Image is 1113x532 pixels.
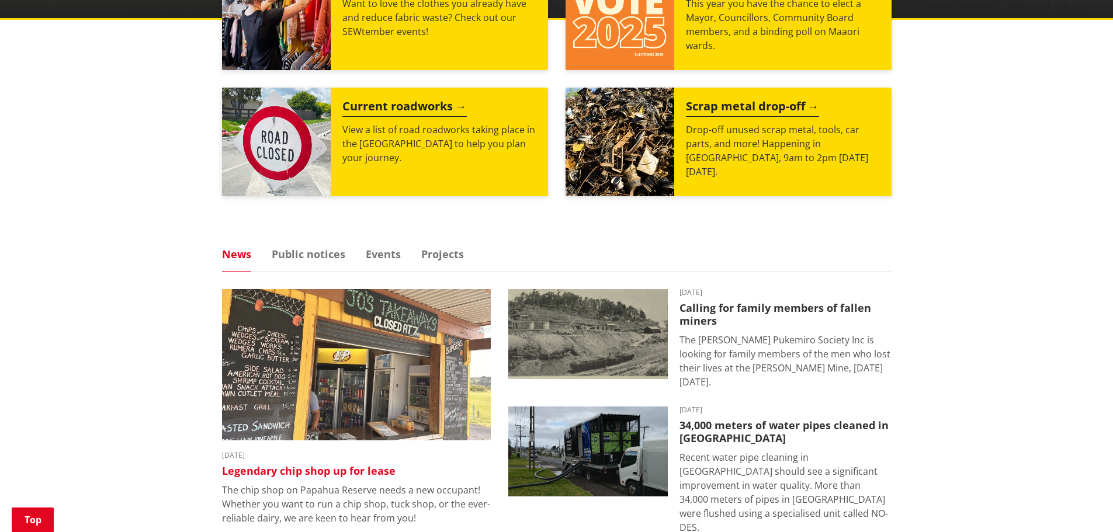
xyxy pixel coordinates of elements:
[222,289,491,440] img: Jo's takeaways, Papahua Reserve, Raglan
[272,249,345,259] a: Public notices
[1059,483,1101,525] iframe: Messenger Launcher
[222,289,491,525] a: Outdoor takeaway stand with chalkboard menus listing various foods, like burgers and chips. A fri...
[342,123,536,165] p: View a list of road roadworks taking place in the [GEOGRAPHIC_DATA] to help you plan your journey.
[508,289,892,389] a: A black-and-white historic photograph shows a hillside with trees, small buildings, and cylindric...
[222,483,491,525] p: The chip shop on Papahua Reserve needs a new occupant! Whether you want to run a chip shop, tuck ...
[342,99,467,117] h2: Current roadworks
[222,88,548,196] a: Current roadworks View a list of road roadworks taking place in the [GEOGRAPHIC_DATA] to help you...
[679,302,892,327] h3: Calling for family members of fallen miners
[679,289,892,296] time: [DATE]
[566,88,674,196] img: Scrap metal collection
[222,465,491,478] h3: Legendary chip shop up for lease
[12,507,54,532] a: Top
[686,99,819,117] h2: Scrap metal drop-off
[679,333,892,389] p: The [PERSON_NAME] Pukemiro Society Inc is looking for family members of the men who lost their li...
[222,452,491,459] time: [DATE]
[566,88,892,196] a: A massive pile of rusted scrap metal, including wheels and various industrial parts, under a clea...
[366,249,401,259] a: Events
[508,289,668,379] img: Glen Afton Mine 1939
[222,88,331,196] img: Road closed sign
[222,249,251,259] a: News
[679,419,892,444] h3: 34,000 meters of water pipes cleaned in [GEOGRAPHIC_DATA]
[508,406,668,496] img: NO-DES unit flushing water pipes in Huntly
[679,406,892,413] time: [DATE]
[421,249,464,259] a: Projects
[686,123,880,179] p: Drop-off unused scrap metal, tools, car parts, and more! Happening in [GEOGRAPHIC_DATA], 9am to 2...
